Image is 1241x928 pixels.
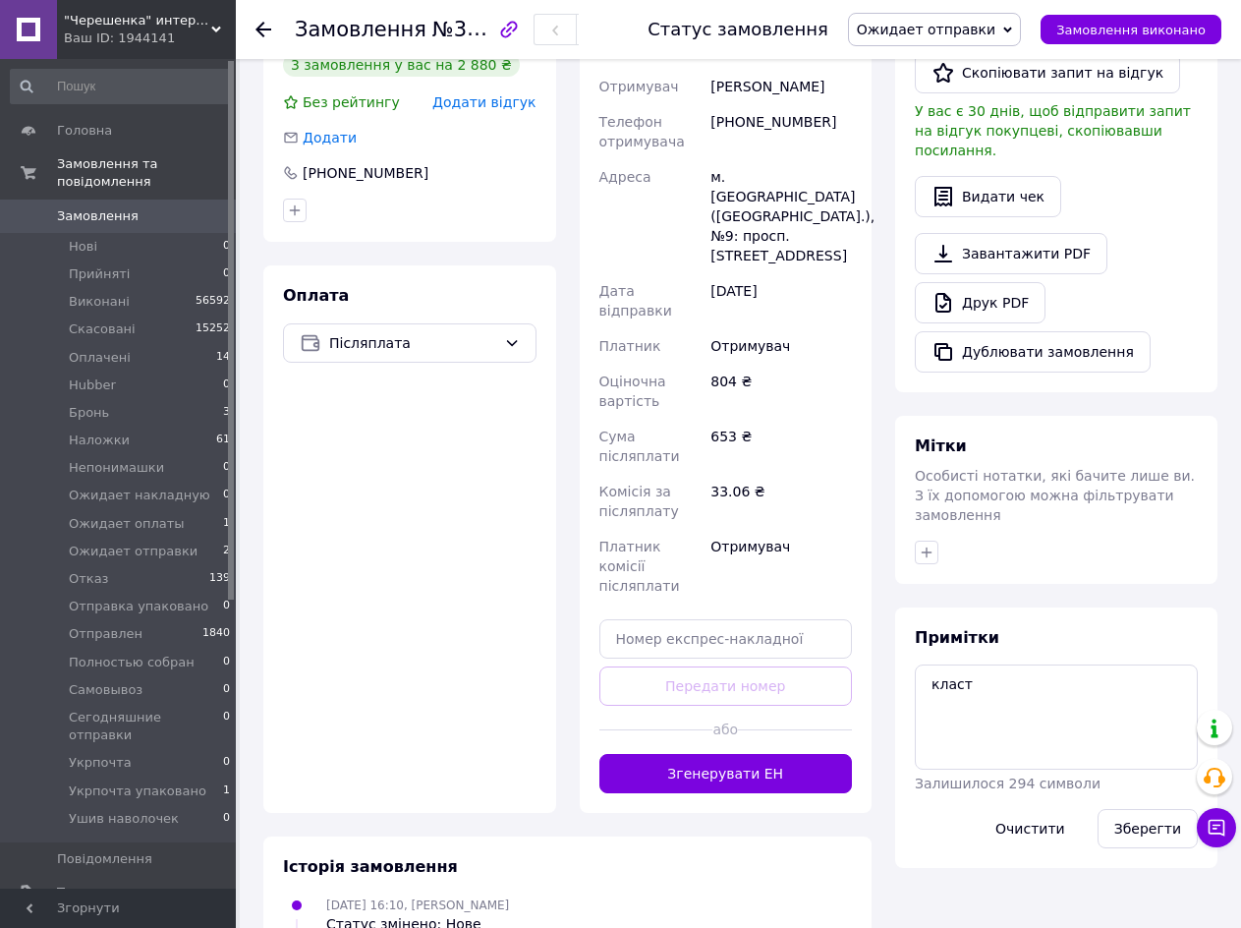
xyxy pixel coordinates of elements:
span: Оплата [283,286,349,305]
span: 139 [209,570,230,588]
input: Пошук [10,69,232,104]
div: Отримувач [706,328,856,364]
span: Ожидает отправки [857,22,995,37]
span: Платник [599,338,661,354]
button: Очистити [979,809,1082,848]
span: 14 [216,349,230,367]
span: [DATE] 16:10, [PERSON_NAME] [326,899,509,912]
span: 0 [223,265,230,283]
span: Замовлення та повідомлення [57,155,236,191]
span: 56592 [196,293,230,311]
span: Дата відправки [599,283,672,319]
span: Укрпочта упаковано [69,783,206,800]
button: Дублювати замовлення [915,331,1151,373]
span: 0 [223,487,230,504]
div: 3 замовлення у вас на 2 880 ₴ [283,53,520,77]
span: Товари та послуги [57,884,182,901]
span: 15252 [196,320,230,338]
a: Завантажити PDF [915,233,1107,274]
a: Друк PDF [915,282,1045,323]
div: 653 ₴ [706,419,856,474]
span: 0 [223,754,230,772]
span: Отказ [69,570,109,588]
span: Телефон отримувача [599,114,685,149]
span: Примітки [915,628,999,647]
span: Замовлення [295,18,426,41]
div: Статус замовлення [648,20,828,39]
span: Бронь [69,404,109,422]
div: [PERSON_NAME] [706,69,856,104]
span: Залишилося 294 символи [915,776,1100,791]
span: Ожидает оплаты [69,515,185,533]
span: Сума післяплати [599,429,680,464]
button: Замовлення виконано [1041,15,1221,44]
span: 0 [223,598,230,615]
button: Зберегти [1098,809,1198,848]
span: №361639369 [432,17,572,41]
span: Наложки [69,432,130,449]
span: Сегодняшние отправки [69,709,223,744]
span: У вас є 30 днів, щоб відправити запит на відгук покупцеві, скопіювавши посилання. [915,103,1191,158]
span: Платник комісії післяплати [599,539,680,594]
div: Ваш ID: 1944141 [64,29,236,47]
div: [DATE] [706,273,856,328]
div: Отримувач [706,529,856,604]
span: Замовлення [57,207,139,225]
span: Головна [57,122,112,140]
span: Повідомлення [57,850,152,868]
span: Самовывоз [69,681,142,699]
span: 0 [223,377,230,394]
div: 33.06 ₴ [706,474,856,529]
span: Отправка упаковано [69,598,208,615]
span: Додати [303,130,357,145]
div: м. [GEOGRAPHIC_DATA] ([GEOGRAPHIC_DATA].), №9: просп. [STREET_ADDRESS] [706,159,856,273]
span: Непонимашки [69,459,164,477]
span: Отримувач [599,79,679,94]
span: або [712,720,738,739]
span: 1 [223,515,230,533]
div: [PHONE_NUMBER] [706,104,856,159]
span: Нові [69,238,97,256]
button: Видати чек [915,176,1061,217]
button: Скопіювати запит на відгук [915,52,1180,93]
span: Адреса [599,169,651,185]
span: Полностью собран [69,654,195,671]
div: Повернутися назад [255,20,271,39]
span: 61 [216,432,230,449]
span: Hubber [69,377,116,394]
textarea: класт [915,665,1198,769]
span: 0 [223,654,230,671]
span: Комісія за післяплату [599,484,679,519]
span: 0 [223,810,230,828]
input: Номер експрес-накладної [599,619,853,659]
span: Ожидает отправки [69,543,197,560]
div: 804 ₴ [706,364,856,419]
span: 3 [223,404,230,422]
span: Додати відгук [432,94,536,110]
span: Післяплата [329,332,496,354]
button: Чат з покупцем [1197,808,1236,847]
span: 2 [223,543,230,560]
button: Згенерувати ЕН [599,754,853,793]
span: Без рейтингу [303,94,400,110]
span: Прийняті [69,265,130,283]
span: 0 [223,709,230,744]
span: 1 [223,783,230,800]
span: 0 [223,238,230,256]
span: 1840 [202,625,230,643]
span: Мітки [915,436,967,455]
span: "Черешенка" интернет-магазин оптово-розничной торговли [64,12,211,29]
span: Оплачені [69,349,131,367]
span: Ушив наволочек [69,810,179,828]
span: Укрпочта [69,754,132,772]
span: Замовлення виконано [1056,23,1206,37]
span: Виконані [69,293,130,311]
span: Особисті нотатки, які бачите лише ви. З їх допомогою можна фільтрувати замовлення [915,468,1195,523]
span: Ожидает накладную [69,487,210,504]
span: Історія замовлення [283,857,458,876]
div: [PHONE_NUMBER] [301,163,430,183]
span: Оціночна вартість [599,374,666,409]
span: 0 [223,681,230,699]
span: 0 [223,459,230,477]
span: Скасовані [69,320,136,338]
